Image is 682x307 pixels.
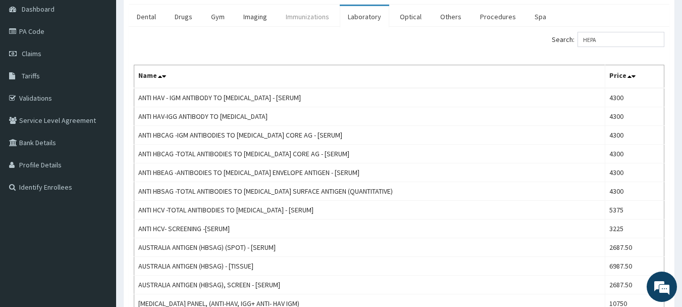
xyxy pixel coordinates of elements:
a: Spa [527,6,554,27]
td: ANTI HBSAG -TOTAL ANTIBODIES TO [MEDICAL_DATA] SURFACE ANTIGEN (QUANTITATIVE) [134,182,605,201]
td: ANTI HBCAG -IGM ANTIBODIES TO [MEDICAL_DATA] CORE AG - [SERUM] [134,126,605,145]
a: Others [432,6,469,27]
a: Gym [203,6,233,27]
span: Dashboard [22,5,55,14]
td: 4300 [605,163,664,182]
a: Procedures [472,6,524,27]
td: AUSTRALIA ANTIGEN (HBSAG) - [TISSUE] [134,257,605,276]
a: Imaging [235,6,275,27]
input: Search: [578,32,664,47]
th: Price [605,65,664,89]
td: 4300 [605,182,664,201]
td: ANTI HAV-IGG ANTIBODY TO [MEDICAL_DATA] [134,107,605,126]
td: ANTI HAV - IGM ANTIBODY TO [MEDICAL_DATA] - [SERUM] [134,88,605,107]
div: Minimize live chat window [166,5,190,29]
td: ANTI HCV- SCREENING -[SERUM] [134,220,605,238]
td: AUSTRALIA ANTIGEN (HBSAG) (SPOT) - [SERUM] [134,238,605,257]
a: Drugs [167,6,200,27]
a: Laboratory [340,6,389,27]
td: 4300 [605,107,664,126]
a: Immunizations [278,6,337,27]
textarea: Type your message and hit 'Enter' [5,202,192,237]
td: 5375 [605,201,664,220]
td: 4300 [605,88,664,107]
td: 2687.50 [605,276,664,294]
span: Tariffs [22,71,40,80]
a: Dental [129,6,164,27]
label: Search: [552,32,664,47]
td: 3225 [605,220,664,238]
td: ANTI HBEAG -ANTIBODIES TO [MEDICAL_DATA] ENVELOPE ANTIGEN - [SERUM] [134,163,605,182]
img: d_794563401_company_1708531726252_794563401 [19,51,41,76]
td: 6987.50 [605,257,664,276]
a: Optical [392,6,430,27]
span: Claims [22,49,41,58]
th: Name [134,65,605,89]
div: Chat with us now [53,57,170,70]
td: ANTI HCV -TOTAL ANITIBODIES TO [MEDICAL_DATA] - [SERUM] [134,201,605,220]
span: We're online! [59,90,139,192]
td: AUSTRALIA ANTIGEN (HBSAG), SCREEN - [SERUM] [134,276,605,294]
td: 2687.50 [605,238,664,257]
td: ANTI HBCAG -TOTAL ANTIBODIES TO [MEDICAL_DATA] CORE AG - [SERUM] [134,145,605,163]
td: 4300 [605,126,664,145]
td: 4300 [605,145,664,163]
